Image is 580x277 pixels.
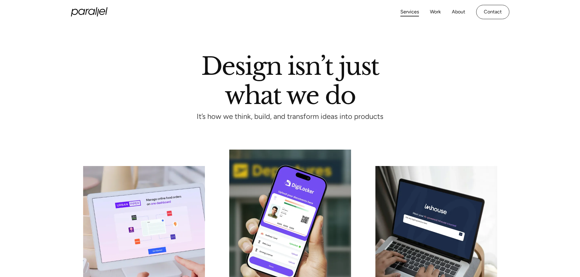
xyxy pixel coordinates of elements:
[476,5,509,19] a: Contact
[201,54,379,104] h1: Design isn’t just what we do
[430,8,441,16] a: Work
[452,8,465,16] a: About
[400,8,419,16] a: Services
[186,114,395,119] p: It’s how we think, build, and transform ideas into products
[71,7,107,16] a: home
